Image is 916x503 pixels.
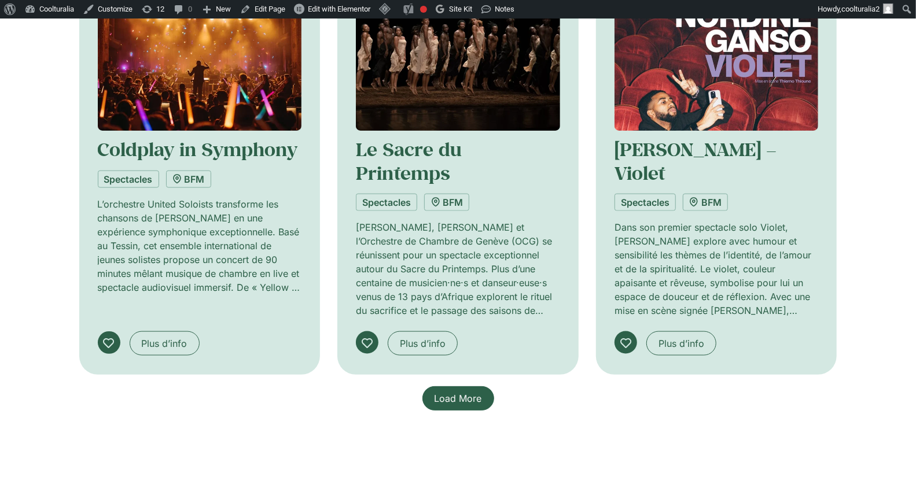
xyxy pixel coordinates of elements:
span: coolturalia2 [841,5,880,13]
span: Plus d’info [142,336,187,350]
a: Plus d’info [130,331,200,356]
span: Plus d’info [659,336,704,350]
span: Plus d’info [400,336,446,350]
p: Dans son premier spectacle solo Violet, [PERSON_NAME] explore avec humour et sensibilité les thèm... [615,220,819,317]
p: L’orchestre United Soloists transforme les chansons de [PERSON_NAME] en une expérience symphoniqu... [98,197,302,294]
div: Needs improvement [420,6,427,13]
span: Edit with Elementor [308,5,370,13]
p: [PERSON_NAME], [PERSON_NAME] et l’Orchestre de Chambre de Genève (OCG) se réunissent pour un spec... [356,220,560,317]
a: Plus d’info [646,331,716,356]
a: BFM [166,171,211,188]
a: BFM [683,194,728,211]
span: Site Kit [449,5,472,13]
a: Coldplay in Symphony [98,137,298,161]
a: Load More [422,386,494,410]
a: Spectacles [356,194,417,211]
a: Spectacles [615,194,676,211]
a: BFM [424,194,469,211]
a: Le Sacre du Printemps [356,137,462,184]
span: Load More [435,391,482,405]
a: Plus d’info [388,331,458,356]
a: [PERSON_NAME] – Violet [615,137,777,184]
a: Spectacles [98,171,159,188]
